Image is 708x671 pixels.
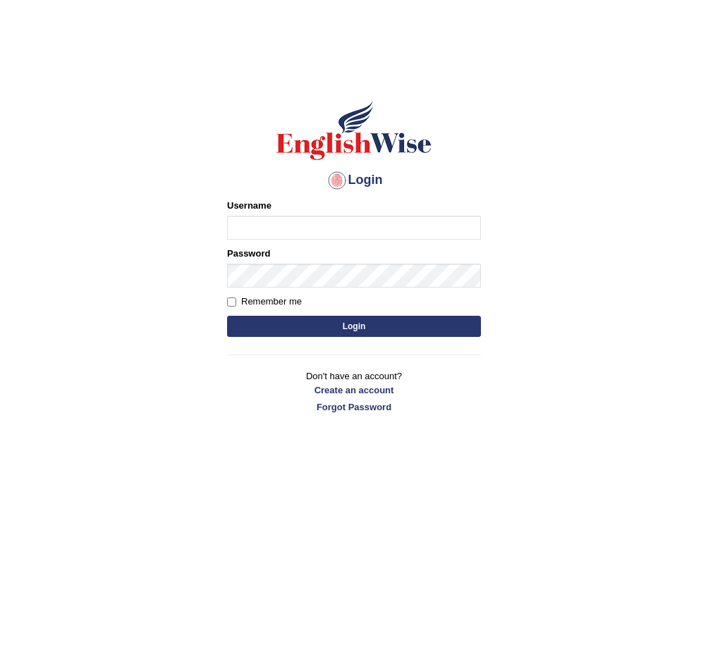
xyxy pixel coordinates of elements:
img: Logo of English Wise sign in for intelligent practice with AI [274,99,434,162]
p: Don't have an account? [227,369,481,413]
h4: Login [227,169,481,192]
a: Create an account [227,383,481,397]
input: Remember me [227,297,236,307]
button: Login [227,316,481,337]
label: Remember me [227,295,302,309]
label: Password [227,247,270,260]
a: Forgot Password [227,400,481,414]
label: Username [227,199,271,212]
